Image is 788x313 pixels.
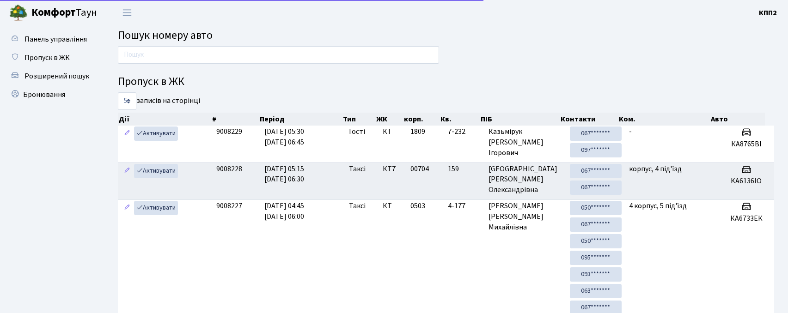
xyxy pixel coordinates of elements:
[5,67,97,85] a: Розширений пошук
[31,5,76,20] b: Комфорт
[116,5,139,20] button: Переключити навігацію
[349,164,366,175] span: Таксі
[618,113,710,126] th: Ком.
[9,4,28,22] img: logo.png
[216,164,242,174] span: 9008228
[122,164,133,178] a: Редагувати
[23,90,65,100] span: Бронювання
[24,71,89,81] span: Розширений пошук
[211,113,258,126] th: #
[448,201,481,211] span: 4-177
[122,126,133,141] a: Редагувати
[410,126,425,137] span: 1809
[383,201,403,211] span: КТ
[118,92,136,110] select: записів на сторінці
[264,164,304,185] span: [DATE] 05:15 [DATE] 06:30
[5,48,97,67] a: Пропуск в ЖК
[118,92,200,110] label: записів на сторінці
[759,8,777,18] b: КПП2
[216,201,242,211] span: 9008227
[383,164,403,175] span: КТ7
[710,113,765,126] th: Авто
[118,46,439,64] input: Пошук
[375,113,403,126] th: ЖК
[118,27,213,43] span: Пошук номеру авто
[5,85,97,104] a: Бронювання
[629,164,682,174] span: корпус, 4 під'їзд
[118,75,774,89] h4: Пропуск в ЖК
[31,5,97,21] span: Таун
[403,113,440,126] th: корп.
[759,7,777,18] a: КПП2
[342,113,375,126] th: Тип
[118,113,211,126] th: Дії
[134,201,178,215] a: Активувати
[722,177,770,186] h5: KA6136IO
[264,126,304,147] span: [DATE] 05:30 [DATE] 06:45
[722,140,770,149] h5: КА8765ВІ
[448,164,481,175] span: 159
[5,30,97,48] a: Панель управління
[560,113,618,126] th: Контакти
[629,126,632,137] span: -
[629,201,687,211] span: 4 корпус, 5 під'їзд
[259,113,342,126] th: Період
[480,113,560,126] th: ПІБ
[489,201,562,233] span: [PERSON_NAME] [PERSON_NAME] Михайлівна
[134,126,178,141] a: Активувати
[349,201,366,211] span: Таксі
[448,126,481,137] span: 7-232
[489,164,562,196] span: [GEOGRAPHIC_DATA] [PERSON_NAME] Олександрівна
[134,164,178,178] a: Активувати
[24,34,87,44] span: Панель управління
[440,113,480,126] th: Кв.
[122,201,133,215] a: Редагувати
[410,164,429,174] span: 00704
[410,201,425,211] span: 0503
[24,53,70,63] span: Пропуск в ЖК
[216,126,242,137] span: 9008229
[349,126,365,137] span: Гості
[383,126,403,137] span: КТ
[722,214,770,223] h5: КА6733ЕК
[489,126,562,158] span: Казьмірук [PERSON_NAME] Ігорович
[264,201,304,222] span: [DATE] 04:45 [DATE] 06:00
